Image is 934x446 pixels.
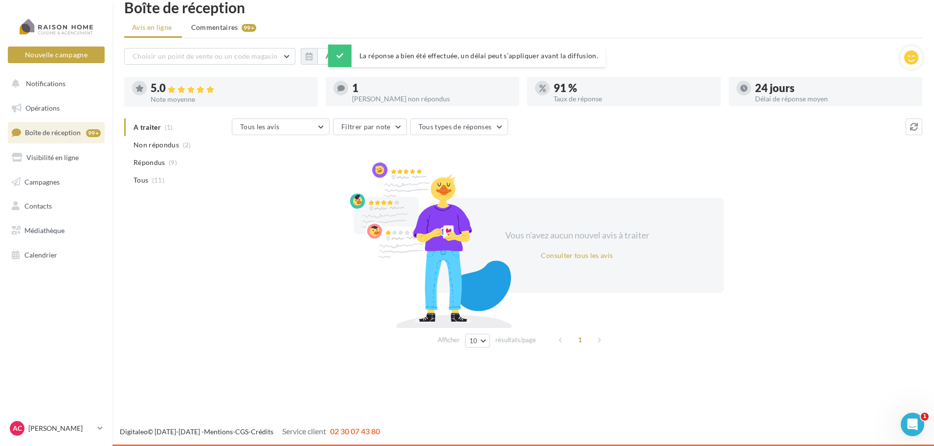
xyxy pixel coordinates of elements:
[120,427,148,436] a: Digitaleo
[572,332,588,348] span: 1
[124,48,295,65] button: Choisir un point de vente ou un code magasin
[133,175,148,185] span: Tous
[242,24,256,32] div: 99+
[26,79,66,88] span: Notifications
[28,423,93,433] p: [PERSON_NAME]
[301,48,360,65] button: Au total
[495,335,536,345] span: résultats/page
[352,83,511,94] div: 1
[6,245,107,265] a: Calendrier
[469,337,478,345] span: 10
[554,95,713,102] div: Taux de réponse
[152,176,164,184] span: (11)
[24,251,57,259] span: Calendrier
[251,427,273,436] a: Crédits
[169,159,177,166] span: (9)
[282,426,326,436] span: Service client
[25,128,81,137] span: Boîte de réception
[328,45,606,67] div: La réponse a bien été effectuée, un délai peut s’appliquer avant la diffusion.
[493,229,661,242] div: Vous n'avez aucun nouvel avis à traiter
[6,98,107,118] a: Opérations
[232,118,330,135] button: Tous les avis
[317,48,360,65] button: Au total
[133,158,165,167] span: Répondus
[151,96,310,103] div: Note moyenne
[120,427,380,436] span: © [DATE]-[DATE] - - -
[352,95,511,102] div: [PERSON_NAME] non répondus
[191,23,238,32] span: Commentaires
[438,335,460,345] span: Afficher
[26,153,79,162] span: Visibilité en ligne
[410,118,508,135] button: Tous types de réponses
[6,122,107,143] a: Boîte de réception99+
[24,177,60,186] span: Campagnes
[755,83,914,94] div: 24 jours
[151,83,310,94] div: 5.0
[6,172,107,192] a: Campagnes
[419,122,492,131] span: Tous types de réponses
[24,226,65,235] span: Médiathèque
[24,202,52,210] span: Contacts
[330,426,380,436] span: 02 30 07 43 80
[25,104,60,112] span: Opérations
[6,196,107,216] a: Contacts
[13,423,22,433] span: AC
[333,118,407,135] button: Filtrer par note
[465,334,490,348] button: 10
[240,122,280,131] span: Tous les avis
[86,129,101,137] div: 99+
[755,95,914,102] div: Délai de réponse moyen
[554,83,713,94] div: 91 %
[235,427,248,436] a: CGS
[133,140,179,150] span: Non répondus
[204,427,233,436] a: Mentions
[183,141,191,149] span: (2)
[133,52,277,60] span: Choisir un point de vente ou un code magasin
[921,413,929,421] span: 1
[8,419,105,438] a: AC [PERSON_NAME]
[6,73,103,94] button: Notifications
[8,47,105,63] button: Nouvelle campagne
[6,147,107,168] a: Visibilité en ligne
[6,220,107,241] a: Médiathèque
[537,250,617,261] button: Consulter tous les avis
[901,413,924,436] iframe: Intercom live chat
